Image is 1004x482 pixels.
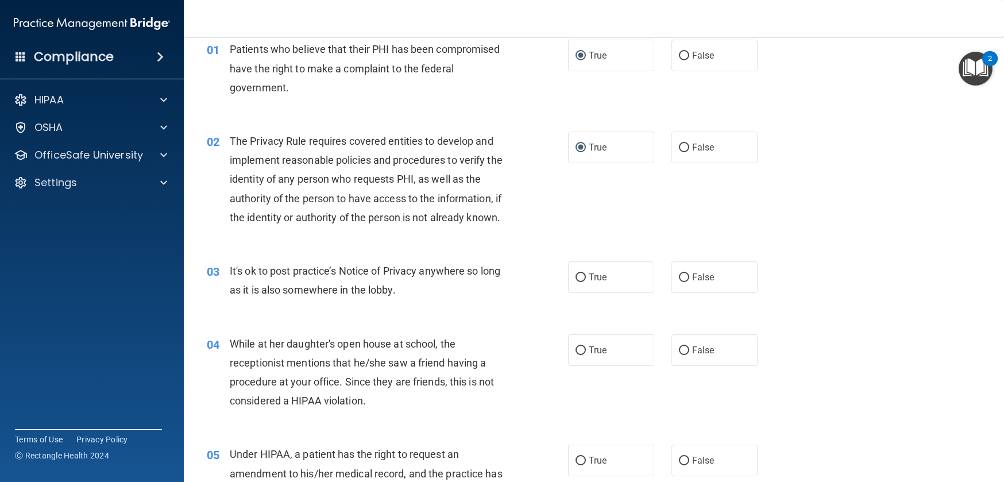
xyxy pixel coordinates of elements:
p: OSHA [34,121,63,134]
a: Terms of Use [15,434,63,445]
img: PMB logo [14,12,170,35]
span: True [589,455,607,466]
p: Settings [34,176,77,190]
span: 03 [207,265,219,279]
span: True [589,272,607,283]
span: False [692,455,715,466]
span: True [589,50,607,61]
p: OfficeSafe University [34,148,143,162]
span: False [692,142,715,153]
h4: Compliance [34,49,114,65]
input: True [576,52,586,60]
span: 01 [207,43,219,57]
button: Open Resource Center, 2 new notifications [959,52,993,86]
span: It's ok to post practice’s Notice of Privacy anywhere so long as it is also somewhere in the lobby. [230,265,500,296]
input: True [576,346,586,355]
a: OfficeSafe University [14,148,167,162]
span: False [692,345,715,356]
span: Ⓒ Rectangle Health 2024 [15,450,109,461]
a: Settings [14,176,167,190]
input: False [679,144,689,152]
iframe: Drift Widget Chat Controller [805,400,990,446]
input: False [679,346,689,355]
span: 05 [207,448,219,462]
p: HIPAA [34,93,64,107]
div: 2 [988,59,992,74]
span: False [692,272,715,283]
span: 04 [207,338,219,352]
input: False [679,457,689,465]
input: False [679,52,689,60]
span: The Privacy Rule requires covered entities to develop and implement reasonable policies and proce... [230,135,503,223]
input: True [576,144,586,152]
span: 02 [207,135,219,149]
input: True [576,273,586,282]
span: False [692,50,715,61]
a: Privacy Policy [76,434,128,445]
a: HIPAA [14,93,167,107]
span: Patients who believe that their PHI has been compromised have the right to make a complaint to th... [230,43,500,93]
span: True [589,142,607,153]
input: True [576,457,586,465]
input: False [679,273,689,282]
span: True [589,345,607,356]
a: OSHA [14,121,167,134]
span: While at her daughter's open house at school, the receptionist mentions that he/she saw a friend ... [230,338,494,407]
